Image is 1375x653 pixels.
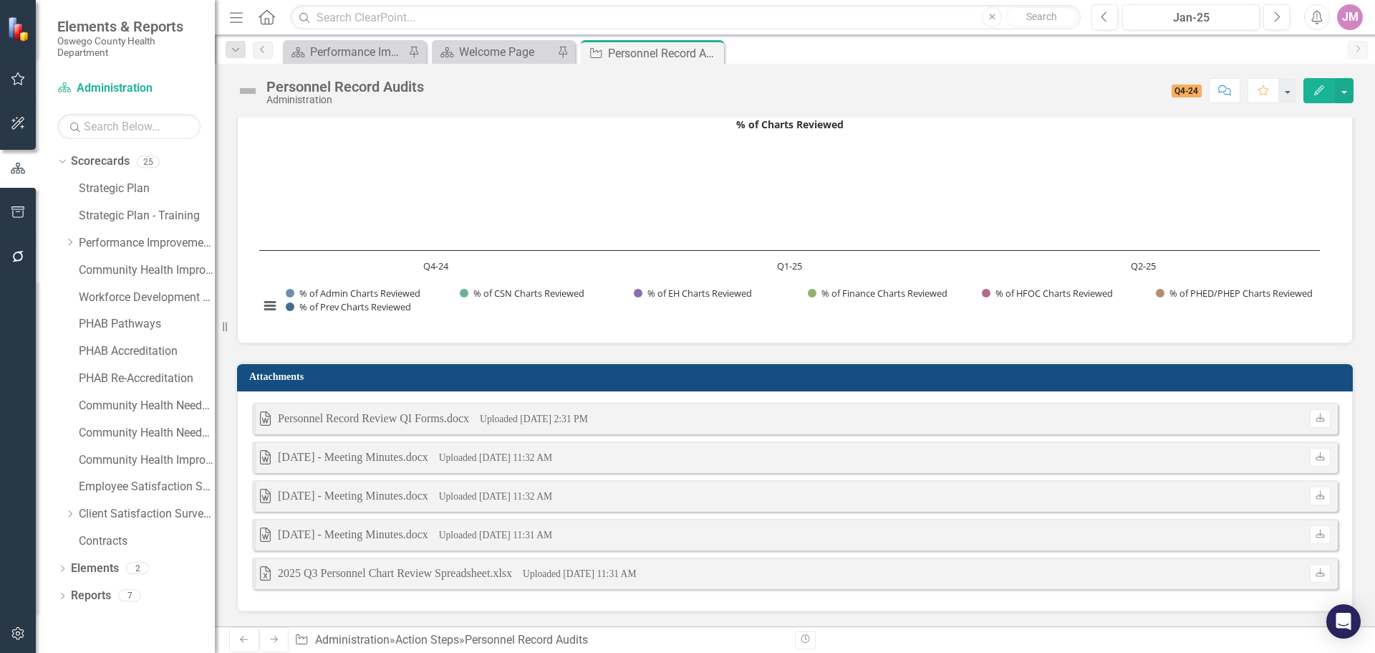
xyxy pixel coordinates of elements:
[249,371,1346,382] h3: Attachments
[1127,9,1255,27] div: Jan-25
[736,118,844,131] text: % of Charts Reviewed
[465,633,588,647] div: Personnel Record Audits
[278,488,428,505] div: [DATE] - Meeting Minutes.docx
[57,35,201,59] small: Oswego County Health Department
[137,156,160,168] div: 25
[294,632,784,649] div: » »
[79,343,215,360] a: PHAB Accreditation
[278,566,512,582] div: 2025 Q3 Personnel Chart Review Spreadsheet.xlsx
[266,79,424,95] div: Personnel Record Audits
[286,43,405,61] a: Performance Improvement Plans
[808,287,949,300] button: Show % of Finance Charts Reviewed
[57,114,201,139] input: Search Below...
[79,506,215,523] a: Client Satisfaction Surveys
[460,287,586,300] button: Show % of CSN Charts Reviewed
[57,80,201,97] a: Administration
[126,563,149,575] div: 2
[315,633,390,647] a: Administration
[79,262,215,279] a: Community Health Improvement Plan
[79,452,215,469] a: Community Health Improvement Plan
[290,5,1081,30] input: Search ClearPoint...
[395,633,459,647] a: Action Steps
[286,287,422,300] button: Show % of Admin Charts Reviewed
[7,16,32,42] img: ClearPoint Strategy
[634,287,753,300] button: Show % of EH Charts Reviewed
[278,449,428,466] div: [DATE] - Meeting Minutes.docx
[1156,287,1314,300] button: Show % of PHED/PHEP Charts Reviewed
[236,80,259,103] img: Not Defined
[523,568,636,579] small: Uploaded [DATE] 11:31 AM
[1172,85,1202,97] span: Q4-24
[439,452,552,463] small: Uploaded [DATE] 11:32 AM
[310,43,405,61] div: Performance Improvement Plans
[480,414,588,424] small: Uploaded [DATE] 2:31 PM
[266,95,424,105] div: Administration
[1131,259,1156,272] text: Q2-25
[439,491,552,502] small: Uploaded [DATE] 11:32 AM
[252,113,1327,328] svg: Interactive chart
[278,527,428,543] div: [DATE] - Meeting Minutes.docx
[71,561,119,577] a: Elements
[1122,4,1260,30] button: Jan-25
[71,588,111,604] a: Reports
[1337,4,1363,30] button: JM
[982,287,1114,300] button: Show % of HFOC Charts Reviewed
[79,371,215,387] a: PHAB Re-Accreditation
[79,533,215,550] a: Contracts
[1026,11,1057,22] span: Search
[278,411,469,427] div: Personnel Record Review QI Forms.docx
[777,259,802,272] text: Q1-25
[608,44,720,62] div: Personnel Record Audits
[57,18,201,35] span: Elements & Reports
[1005,7,1077,27] button: Search
[423,259,449,272] text: Q4-24
[71,153,130,170] a: Scorecards
[1326,604,1361,639] div: Open Intercom Messenger
[79,479,215,495] a: Employee Satisfaction Survey
[286,300,412,313] button: Show % of Prev Charts Reviewed
[439,530,552,540] small: Uploaded [DATE] 11:31 AM
[79,425,215,442] a: Community Health Needs Assessment
[79,290,215,306] a: Workforce Development Plan
[118,590,141,602] div: 7
[459,43,554,61] div: Welcome Page
[79,181,215,197] a: Strategic Plan
[79,316,215,333] a: PHAB Pathways
[79,398,215,414] a: Community Health Needs Assessment and Improvement Plan
[252,113,1338,328] div: % of Charts Reviewed. Highcharts interactive chart.
[79,208,215,224] a: Strategic Plan - Training
[260,296,280,316] button: View chart menu, % of Charts Reviewed
[435,43,554,61] a: Welcome Page
[79,235,215,252] a: Performance Improvement Plans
